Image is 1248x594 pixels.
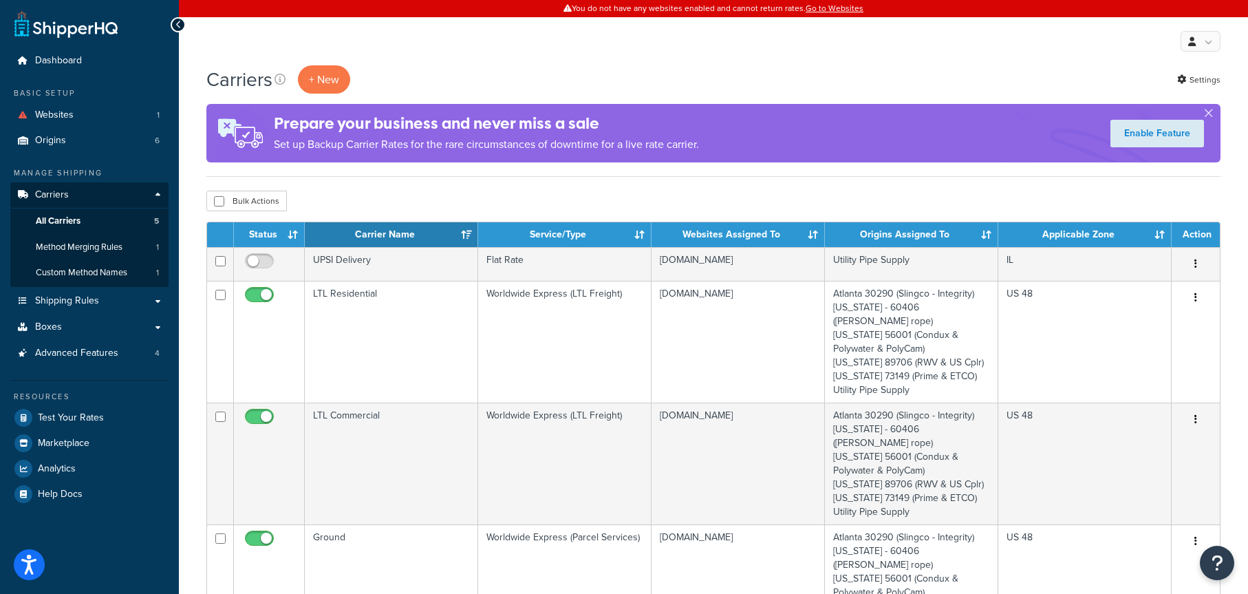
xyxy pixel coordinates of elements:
[38,489,83,500] span: Help Docs
[10,405,169,430] a: Test Your Rates
[1110,120,1204,147] a: Enable Feature
[234,222,305,247] th: Status: activate to sort column ascending
[10,391,169,403] div: Resources
[652,247,825,281] td: [DOMAIN_NAME]
[35,295,99,307] span: Shipping Rules
[35,135,66,147] span: Origins
[154,215,159,227] span: 5
[10,167,169,179] div: Manage Shipping
[38,412,104,424] span: Test Your Rates
[156,242,159,253] span: 1
[36,267,127,279] span: Custom Method Names
[305,222,478,247] th: Carrier Name: activate to sort column ascending
[38,438,89,449] span: Marketplace
[10,103,169,128] li: Websites
[10,288,169,314] a: Shipping Rules
[10,260,169,286] a: Custom Method Names 1
[155,135,160,147] span: 6
[1172,222,1220,247] th: Action
[10,431,169,456] a: Marketplace
[10,235,169,260] li: Method Merging Rules
[274,135,699,154] p: Set up Backup Carrier Rates for the rare circumstances of downtime for a live rate carrier.
[14,10,118,38] a: ShipperHQ Home
[305,403,478,524] td: LTL Commercial
[998,403,1172,524] td: US 48
[806,2,863,14] a: Go to Websites
[35,189,69,201] span: Carriers
[35,109,74,121] span: Websites
[157,109,160,121] span: 1
[206,104,274,162] img: ad-rules-rateshop-fe6ec290ccb7230408bd80ed9643f0289d75e0ffd9eb532fc0e269fcd187b520.png
[305,247,478,281] td: UPSI Delivery
[36,242,122,253] span: Method Merging Rules
[10,341,169,366] li: Advanced Features
[998,222,1172,247] th: Applicable Zone: activate to sort column ascending
[10,182,169,287] li: Carriers
[652,281,825,403] td: [DOMAIN_NAME]
[998,247,1172,281] td: IL
[10,209,169,234] a: All Carriers 5
[10,48,169,74] a: Dashboard
[10,103,169,128] a: Websites 1
[10,182,169,208] a: Carriers
[10,87,169,99] div: Basic Setup
[825,403,998,524] td: Atlanta 30290 (Slingco - Integrity) [US_STATE] - 60406 ([PERSON_NAME] rope) [US_STATE] 56001 (Con...
[478,403,652,524] td: Worldwide Express (LTL Freight)
[35,348,118,359] span: Advanced Features
[825,247,998,281] td: Utility Pipe Supply
[10,235,169,260] a: Method Merging Rules 1
[10,128,169,153] li: Origins
[825,222,998,247] th: Origins Assigned To: activate to sort column ascending
[38,463,76,475] span: Analytics
[36,215,80,227] span: All Carriers
[10,482,169,507] a: Help Docs
[998,281,1172,403] td: US 48
[10,209,169,234] li: All Carriers
[652,403,825,524] td: [DOMAIN_NAME]
[478,222,652,247] th: Service/Type: activate to sort column ascending
[206,191,287,211] button: Bulk Actions
[35,55,82,67] span: Dashboard
[10,260,169,286] li: Custom Method Names
[35,321,62,333] span: Boxes
[274,112,699,135] h4: Prepare your business and never miss a sale
[1177,70,1220,89] a: Settings
[652,222,825,247] th: Websites Assigned To: activate to sort column ascending
[825,281,998,403] td: Atlanta 30290 (Slingco - Integrity) [US_STATE] - 60406 ([PERSON_NAME] rope) [US_STATE] 56001 (Con...
[156,267,159,279] span: 1
[1200,546,1234,580] button: Open Resource Center
[305,281,478,403] td: LTL Residential
[206,66,272,93] h1: Carriers
[478,247,652,281] td: Flat Rate
[478,281,652,403] td: Worldwide Express (LTL Freight)
[298,65,350,94] button: + New
[155,348,160,359] span: 4
[10,128,169,153] a: Origins 6
[10,341,169,366] a: Advanced Features 4
[10,456,169,481] a: Analytics
[10,315,169,340] a: Boxes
